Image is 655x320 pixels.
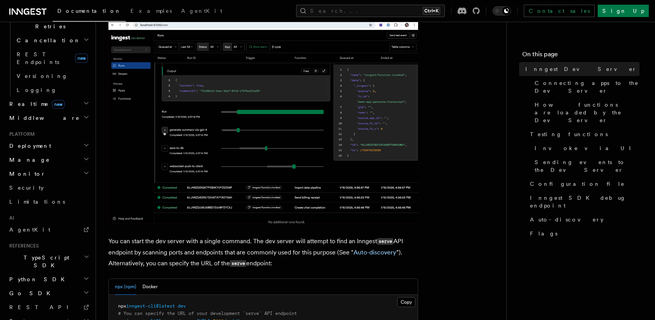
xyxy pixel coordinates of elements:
[535,144,638,152] span: Invoke via UI
[9,227,50,233] span: AgentKit
[530,230,557,237] span: Flags
[530,216,604,223] span: Auto-discovery
[14,47,91,69] a: REST Endpointsnew
[353,249,396,256] a: Auto-discovery
[115,279,136,295] button: npx (npm)
[532,141,640,155] a: Invoke via UI
[6,114,80,122] span: Middleware
[6,167,91,181] button: Monitor
[178,303,186,309] span: dev
[532,76,640,98] a: Connecting apps to the Dev Server
[118,311,297,316] span: # You can specify the URL of your development `serve` API endpoint
[177,2,227,21] a: AgentKit
[17,87,57,93] span: Logging
[6,131,35,137] span: Platform
[527,227,640,240] a: Flags
[525,65,637,73] span: Inngest Dev Server
[130,8,172,14] span: Examples
[6,289,55,297] span: Go SDK
[6,170,46,178] span: Monitor
[6,156,50,164] span: Manage
[522,62,640,76] a: Inngest Dev Server
[6,153,91,167] button: Manage
[6,223,91,237] a: AgentKit
[126,2,177,21] a: Examples
[6,111,91,125] button: Middleware
[9,185,44,191] span: Security
[53,2,126,22] a: Documentation
[6,100,65,108] span: Realtime
[527,127,640,141] a: Testing functions
[6,286,91,300] button: Go SDK
[530,130,608,138] span: Testing functions
[14,12,91,33] button: Errors & Retries
[126,303,175,309] span: inngest-cli@latest
[14,69,91,83] a: Versioning
[142,279,158,295] button: Docker
[17,73,68,79] span: Versioning
[535,101,640,124] span: How functions are loaded by the Dev Server
[6,243,39,249] span: References
[535,79,640,95] span: Connecting apps to the Dev Server
[14,36,81,44] span: Cancellation
[57,8,121,14] span: Documentation
[6,300,91,314] a: REST API
[6,139,91,153] button: Deployment
[14,83,91,97] a: Logging
[108,236,418,269] p: You can start the dev server with a single command. The dev server will attempt to find an Innges...
[52,100,65,109] span: new
[17,51,59,65] span: REST Endpoints
[532,155,640,177] a: Sending events to the Dev Server
[6,275,69,283] span: Python SDK
[6,97,91,111] button: Realtimenew
[108,12,418,223] img: Dev Server Demo
[397,297,415,307] button: Copy
[423,7,440,15] kbd: Ctrl+K
[377,238,393,245] code: serve
[6,254,84,269] span: TypeScript SDK
[6,272,91,286] button: Python SDK
[535,158,640,174] span: Sending events to the Dev Server
[181,8,222,14] span: AgentKit
[530,194,640,209] span: Inngest SDK debug endpoint
[530,180,625,188] span: Configuration file
[118,303,126,309] span: npx
[14,33,91,47] button: Cancellation
[230,260,246,267] code: serve
[296,5,445,17] button: Search...Ctrl+K
[6,215,14,221] span: AI
[75,54,88,63] span: new
[6,181,91,195] a: Security
[532,98,640,127] a: How functions are loaded by the Dev Server
[9,199,65,205] span: Limitations
[492,6,511,16] button: Toggle dark mode
[6,195,91,209] a: Limitations
[524,5,595,17] a: Contact sales
[598,5,649,17] a: Sign Up
[6,142,51,150] span: Deployment
[527,213,640,227] a: Auto-discovery
[14,15,84,30] span: Errors & Retries
[522,50,640,62] h4: On this page
[9,304,75,310] span: REST API
[6,251,91,272] button: TypeScript SDK
[527,177,640,191] a: Configuration file
[527,191,640,213] a: Inngest SDK debug endpoint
